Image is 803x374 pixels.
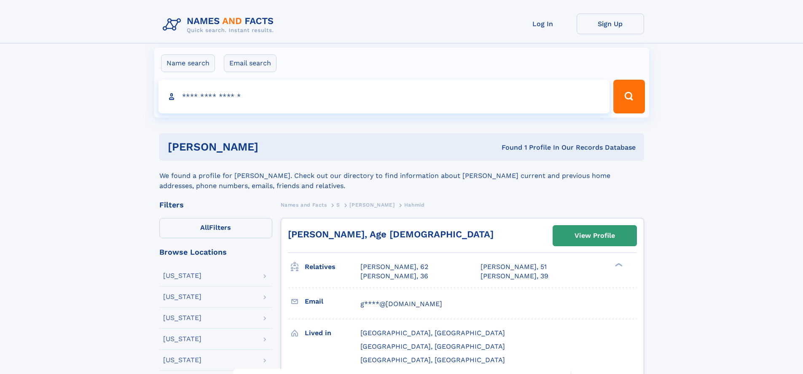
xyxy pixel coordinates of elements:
[159,201,272,209] div: Filters
[200,223,209,231] span: All
[349,202,395,208] span: [PERSON_NAME]
[159,13,281,36] img: Logo Names and Facts
[509,13,577,34] a: Log In
[404,202,425,208] span: Hahmid
[613,262,623,268] div: ❯
[360,329,505,337] span: [GEOGRAPHIC_DATA], [GEOGRAPHIC_DATA]
[575,226,615,245] div: View Profile
[360,272,428,281] a: [PERSON_NAME], 36
[349,199,395,210] a: [PERSON_NAME]
[159,248,272,256] div: Browse Locations
[168,142,380,152] h1: [PERSON_NAME]
[481,272,548,281] a: [PERSON_NAME], 39
[553,226,636,246] a: View Profile
[163,315,201,321] div: [US_STATE]
[159,218,272,238] label: Filters
[163,272,201,279] div: [US_STATE]
[305,326,360,340] h3: Lived in
[159,161,644,191] div: We found a profile for [PERSON_NAME]. Check out our directory to find information about [PERSON_N...
[163,336,201,342] div: [US_STATE]
[577,13,644,34] a: Sign Up
[380,143,636,152] div: Found 1 Profile In Our Records Database
[360,342,505,350] span: [GEOGRAPHIC_DATA], [GEOGRAPHIC_DATA]
[613,80,645,113] button: Search Button
[158,80,610,113] input: search input
[163,357,201,363] div: [US_STATE]
[360,356,505,364] span: [GEOGRAPHIC_DATA], [GEOGRAPHIC_DATA]
[305,260,360,274] h3: Relatives
[481,262,547,272] a: [PERSON_NAME], 51
[305,294,360,309] h3: Email
[288,229,494,239] a: [PERSON_NAME], Age [DEMOGRAPHIC_DATA]
[224,54,277,72] label: Email search
[336,202,340,208] span: S
[163,293,201,300] div: [US_STATE]
[336,199,340,210] a: S
[281,199,327,210] a: Names and Facts
[161,54,215,72] label: Name search
[360,262,428,272] a: [PERSON_NAME], 62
